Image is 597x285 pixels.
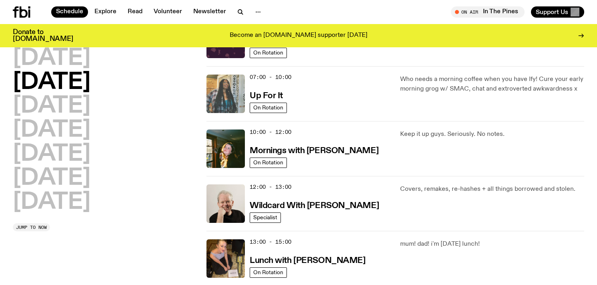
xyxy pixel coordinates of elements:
[13,167,90,190] button: [DATE]
[51,6,88,18] a: Schedule
[250,257,365,265] h3: Lunch with [PERSON_NAME]
[13,191,90,214] button: [DATE]
[16,225,47,229] span: Jump to now
[206,75,245,113] img: Ify - a Brown Skin girl with black braided twists, looking up to the side with her tongue stickin...
[206,129,245,168] img: Freya smiles coyly as she poses for the image.
[13,29,73,42] h3: Donate to [DOMAIN_NAME]
[400,184,584,194] p: Covers, remakes, re-hashes + all things borrowed and stolen.
[250,238,291,246] span: 13:00 - 15:00
[536,8,568,16] span: Support Us
[13,223,50,231] button: Jump to now
[250,200,379,210] a: Wildcard With [PERSON_NAME]
[13,71,90,94] button: [DATE]
[250,48,287,58] a: On Rotation
[253,160,283,166] span: On Rotation
[250,92,283,100] h3: Up For It
[400,129,584,139] p: Keep it up guys. Seriously. No notes.
[400,239,584,249] p: mum! dad! i'm [DATE] lunch!
[250,73,291,81] span: 07:00 - 10:00
[451,6,525,18] button: On AirIn The Pines
[13,143,90,166] button: [DATE]
[90,6,121,18] a: Explore
[250,147,379,155] h3: Mornings with [PERSON_NAME]
[531,6,584,18] button: Support Us
[253,50,283,56] span: On Rotation
[250,267,287,278] a: On Rotation
[149,6,187,18] a: Volunteer
[206,184,245,223] img: Stuart is smiling charmingly, wearing a black t-shirt against a stark white background.
[250,255,365,265] a: Lunch with [PERSON_NAME]
[250,183,291,191] span: 12:00 - 13:00
[250,202,379,210] h3: Wildcard With [PERSON_NAME]
[13,119,90,142] button: [DATE]
[230,32,367,39] p: Become an [DOMAIN_NAME] supporter [DATE]
[250,145,379,155] a: Mornings with [PERSON_NAME]
[188,6,231,18] a: Newsletter
[123,6,147,18] a: Read
[250,90,283,100] a: Up For It
[206,239,245,278] img: SLC lunch cover
[250,128,291,136] span: 10:00 - 12:00
[253,269,283,275] span: On Rotation
[250,158,287,168] a: On Rotation
[250,212,281,223] a: Specialist
[13,47,90,70] button: [DATE]
[250,103,287,113] a: On Rotation
[400,75,584,94] p: Who needs a morning coffee when you have Ify! Cure your early morning grog w/ SMAC, chat and extr...
[253,105,283,111] span: On Rotation
[13,95,90,118] button: [DATE]
[253,214,277,220] span: Specialist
